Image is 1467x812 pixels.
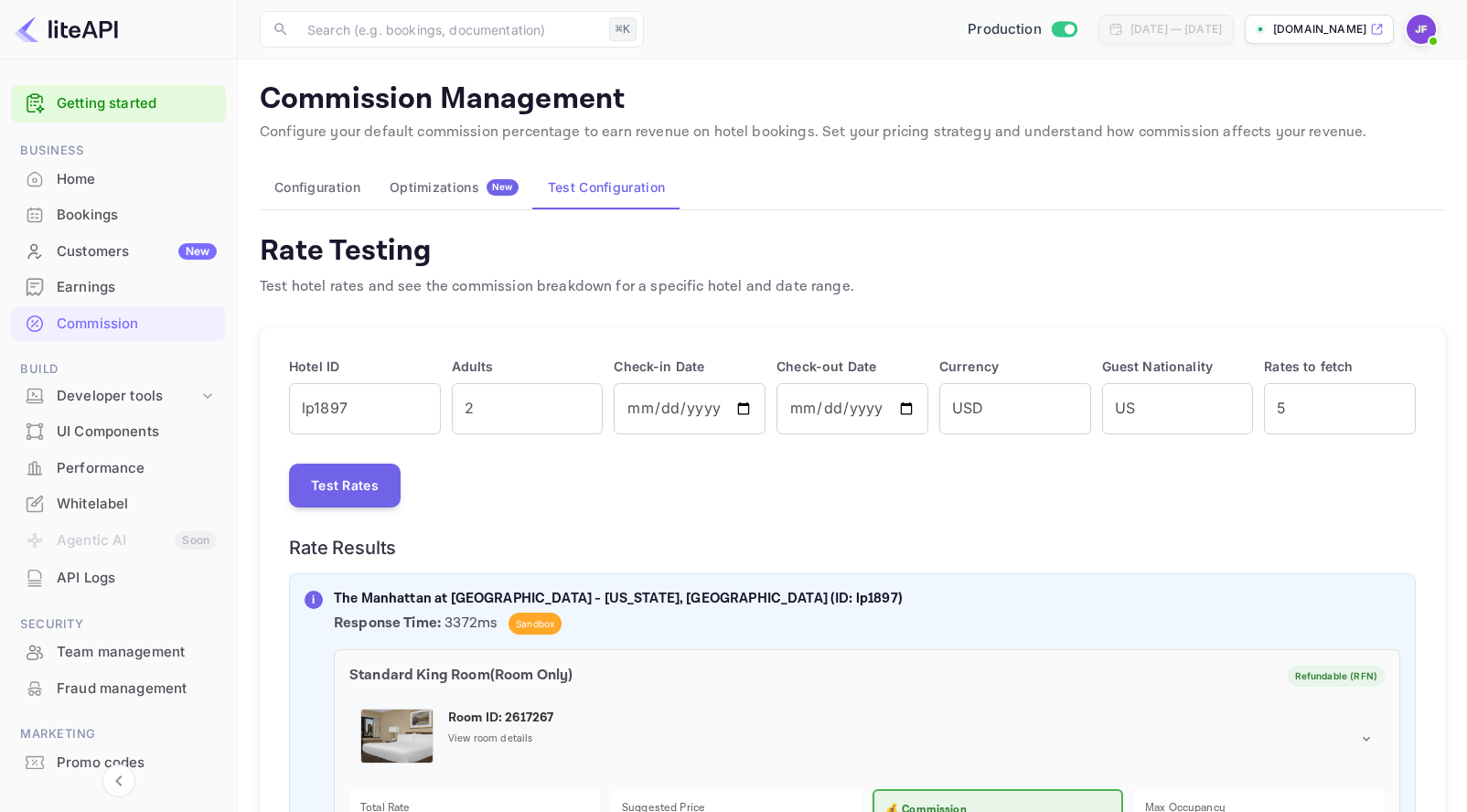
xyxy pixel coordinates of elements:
[57,314,217,335] div: Commission
[57,386,198,407] div: Developer tools
[11,141,226,161] span: Business
[614,357,766,376] p: Check-in Date
[57,277,217,298] div: Earnings
[178,243,217,260] div: New
[11,270,226,304] a: Earnings
[102,764,135,797] button: Collapse navigation
[57,241,217,262] div: Customers
[334,589,1400,610] p: The Manhattan at [GEOGRAPHIC_DATA] - [US_STATE], [GEOGRAPHIC_DATA] (ID: lp1897)
[939,383,1091,434] input: USD
[11,451,226,486] div: Performance
[57,422,217,443] div: UI Components
[260,276,854,298] p: Test hotel rates and see the commission breakdown for a specific hotel and date range.
[349,665,573,687] p: Standard King Room ( Room Only )
[968,19,1042,40] span: Production
[533,166,680,209] button: Test Configuration
[11,234,226,270] div: CustomersNew
[448,732,1374,747] div: View room details
[57,568,217,589] div: API Logs
[260,166,375,209] button: Configuration
[296,11,602,48] input: Search (e.g. bookings, documentation)
[361,710,433,763] img: Room
[452,357,604,376] p: Adults
[11,745,226,779] a: Promo codes
[57,205,217,226] div: Bookings
[390,179,519,196] div: Optimizations
[1102,357,1254,376] p: Guest Nationality
[1264,357,1416,376] p: Rates to fetch
[11,486,226,520] a: Whitelabel
[289,357,441,376] p: Hotel ID
[11,635,226,668] a: Team management
[11,561,226,594] a: API Logs
[11,270,226,305] div: Earnings
[1130,21,1222,37] div: [DATE] — [DATE]
[57,458,217,479] div: Performance
[11,724,226,744] span: Marketing
[11,635,226,670] div: Team management
[11,745,226,781] div: Promo codes
[334,613,1400,635] p: 3372ms
[57,753,217,774] div: Promo codes
[960,19,1084,40] div: Switch to Sandbox mode
[11,671,226,705] a: Fraud management
[11,234,226,268] a: CustomersNew
[289,537,1416,559] h6: Rate Results
[57,93,217,114] a: Getting started
[11,306,226,342] div: Commission
[448,709,1374,728] p: Room ID: 2617267
[609,17,637,41] div: ⌘K
[1407,15,1436,44] img: Jenny Frimer
[776,357,928,376] p: Check-out Date
[1288,669,1385,683] span: Refundable (RFN)
[11,486,226,522] div: Whitelabel
[509,617,562,631] span: Sandbox
[11,414,226,450] div: UI Components
[11,162,226,198] div: Home
[57,494,217,515] div: Whitelabel
[312,592,315,608] p: i
[260,81,1445,118] p: Commission Management
[57,678,217,700] div: Fraud management
[1273,21,1366,37] p: [DOMAIN_NAME]
[11,614,226,635] span: Security
[11,671,226,707] div: Fraud management
[260,122,1445,144] p: Configure your default commission percentage to earn revenue on hotel bookings. Set your pricing ...
[11,561,226,596] div: API Logs
[1102,383,1254,434] input: US
[11,359,226,379] span: Build
[57,169,217,190] div: Home
[487,181,519,193] span: New
[11,414,226,448] a: UI Components
[260,232,854,269] h4: Rate Testing
[448,732,533,747] p: View room details
[11,380,226,412] div: Developer tools
[939,357,1091,376] p: Currency
[11,198,226,231] a: Bookings
[11,85,226,123] div: Getting started
[11,198,226,233] div: Bookings
[11,162,226,196] a: Home
[289,383,441,434] input: e.g., lp1897
[11,306,226,340] a: Commission
[289,464,401,507] button: Test Rates
[334,614,441,633] strong: Response Time:
[57,642,217,663] div: Team management
[15,15,118,44] img: LiteAPI logo
[11,451,226,485] a: Performance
